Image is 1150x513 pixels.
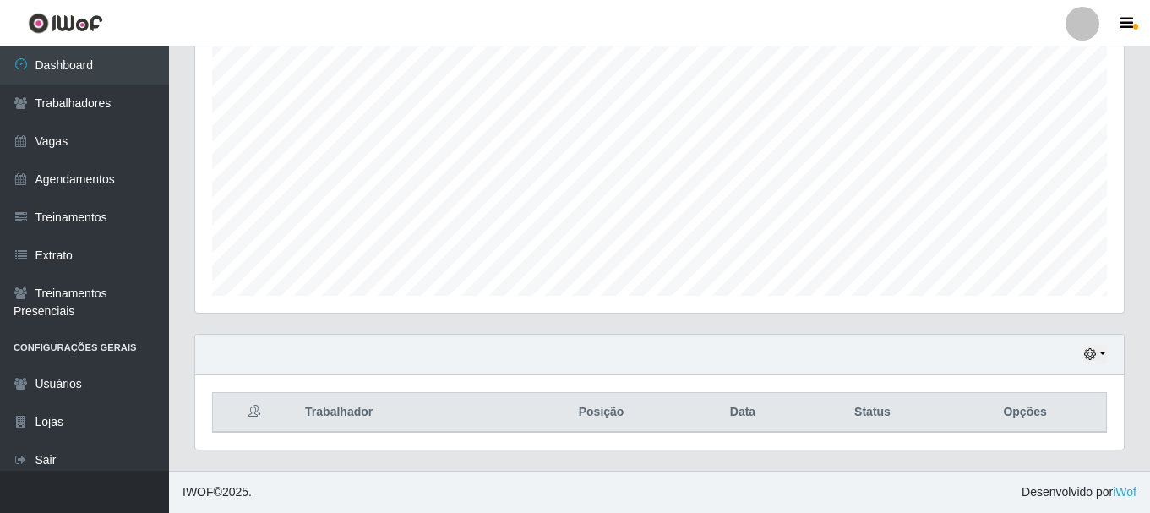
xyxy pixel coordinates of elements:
th: Data [684,393,801,433]
th: Trabalhador [295,393,518,433]
a: iWof [1113,485,1136,499]
th: Status [801,393,944,433]
th: Posição [518,393,684,433]
th: Opções [944,393,1106,433]
span: © 2025 . [183,483,252,501]
span: Desenvolvido por [1022,483,1136,501]
img: CoreUI Logo [28,13,103,34]
span: IWOF [183,485,214,499]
